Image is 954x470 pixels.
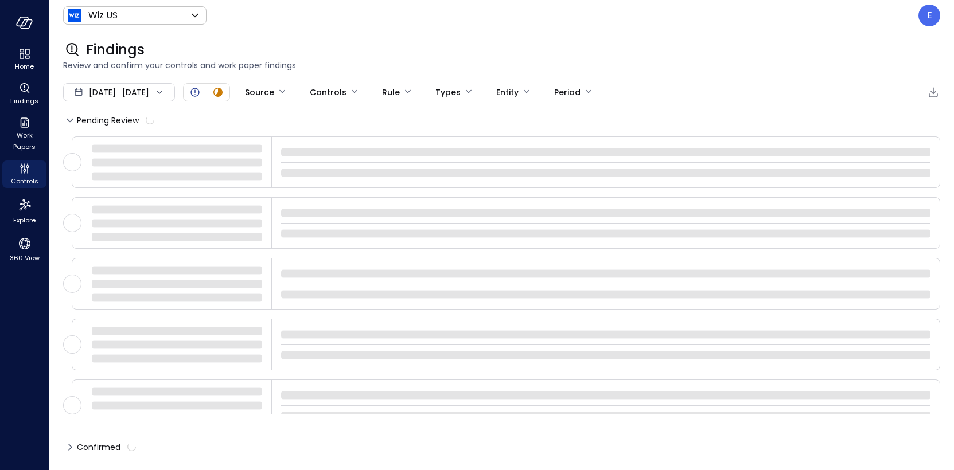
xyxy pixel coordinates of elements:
span: Pending Review [77,111,154,130]
img: Icon [68,9,81,22]
div: Home [2,46,46,73]
span: 360 View [10,252,40,264]
div: Rule [382,83,400,102]
span: [DATE] [89,86,116,99]
div: Explore [2,195,46,227]
div: Controls [2,160,46,188]
span: Findings [86,41,145,59]
div: Types [435,83,461,102]
span: Controls [11,175,38,187]
span: Work Papers [7,130,42,152]
div: Work Papers [2,115,46,154]
div: Period [554,83,581,102]
p: E [927,9,932,22]
div: Source [245,83,274,102]
div: 360 View [2,234,46,265]
span: Home [15,61,34,72]
span: Explore [13,214,36,226]
div: Findings [2,80,46,108]
div: Open [188,85,202,99]
span: calculating... [146,116,154,124]
div: Entity [496,83,519,102]
span: Review and confirm your controls and work paper findings [63,59,940,72]
div: In Progress [211,85,225,99]
span: Findings [10,95,38,107]
span: calculating... [127,442,136,451]
p: Wiz US [88,9,118,22]
span: Confirmed [77,438,136,456]
div: Controls [310,83,346,102]
div: Eleanor Yehudai [918,5,940,26]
